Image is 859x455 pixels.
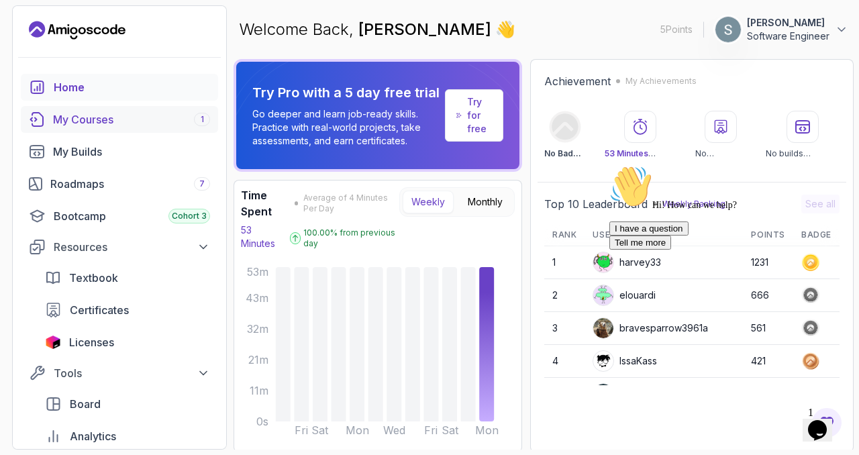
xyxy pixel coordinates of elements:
[201,114,204,125] span: 1
[715,16,848,43] button: user profile image[PERSON_NAME]Software Engineer
[246,291,268,305] tspan: 43m
[5,62,85,76] button: I have a question
[593,285,613,305] img: default monster avatar
[544,148,586,159] p: No Badge :(
[660,23,693,36] p: 5 Points
[70,428,116,444] span: Analytics
[5,76,67,90] button: Tell me more
[303,193,399,214] span: Average of 4 Minutes Per Day
[5,5,48,48] img: :wave:
[346,423,369,437] tspan: Mon
[605,148,676,159] p: Watched
[604,160,846,395] iframe: chat widget
[53,144,210,160] div: My Builds
[383,423,405,437] tspan: Wed
[69,270,118,286] span: Textbook
[544,196,648,212] h2: Top 10 Leaderboard
[21,138,218,165] a: builds
[593,252,661,273] div: harvey33
[593,318,613,338] img: user profile image
[241,187,291,219] h3: Time Spent
[241,223,283,250] p: 53 Minutes
[625,76,697,87] p: My Achievements
[37,423,218,450] a: analytics
[585,224,743,246] th: Username
[50,176,210,192] div: Roadmaps
[593,351,613,371] img: user profile image
[544,279,585,312] td: 2
[593,350,657,372] div: IssaKass
[5,5,247,90] div: 👋Hi! How can we help?I have a questionTell me more
[21,361,218,385] button: Tools
[311,423,329,437] tspan: Sat
[766,148,840,159] p: No builds completed
[695,148,747,159] p: No certificates
[475,423,499,437] tspan: Mon
[424,423,438,437] tspan: Fri
[593,383,681,405] div: CoderForReal
[247,322,268,336] tspan: 32m
[250,384,268,397] tspan: 11m
[37,297,218,323] a: certificates
[37,329,218,356] a: licenses
[54,239,210,255] div: Resources
[53,111,210,128] div: My Courses
[544,246,585,279] td: 1
[747,16,829,30] p: [PERSON_NAME]
[5,40,133,50] span: Hi! How can we help?
[295,423,308,437] tspan: Fri
[495,19,515,40] span: 👋
[256,415,268,428] tspan: 0s
[715,17,741,42] img: user profile image
[459,191,511,213] button: Monthly
[593,252,613,272] img: default monster avatar
[544,312,585,345] td: 3
[403,191,454,213] button: Weekly
[199,179,205,189] span: 7
[239,19,515,40] p: Welcome Back,
[21,74,218,101] a: home
[445,89,503,142] a: Try for free
[37,264,218,291] a: textbook
[467,95,492,136] a: Try for free
[803,401,846,442] iframe: chat widget
[544,378,585,411] td: 5
[358,19,495,39] span: [PERSON_NAME]
[544,73,611,89] h2: Achievement
[252,107,440,148] p: Go deeper and learn job-ready skills. Practice with real-world projects, take assessments, and ea...
[593,285,656,306] div: elouardi
[54,208,210,224] div: Bootcamp
[303,227,399,249] p: 100.00 % from previous day
[54,79,210,95] div: Home
[747,30,829,43] p: Software Engineer
[21,170,218,197] a: roadmaps
[442,423,459,437] tspan: Sat
[21,106,218,133] a: courses
[69,334,114,350] span: Licenses
[21,235,218,259] button: Resources
[248,353,268,366] tspan: 21m
[544,224,585,246] th: Rank
[544,345,585,378] td: 4
[54,365,210,381] div: Tools
[172,211,207,221] span: Cohort 3
[21,203,218,230] a: bootcamp
[37,391,218,417] a: board
[247,265,268,279] tspan: 53m
[70,302,129,318] span: Certificates
[593,317,708,339] div: bravesparrow3961a
[252,83,440,102] p: Try Pro with a 5 day free trial
[70,396,101,412] span: Board
[605,148,656,158] span: 53 Minutes
[29,19,125,41] a: Landing page
[45,336,61,349] img: jetbrains icon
